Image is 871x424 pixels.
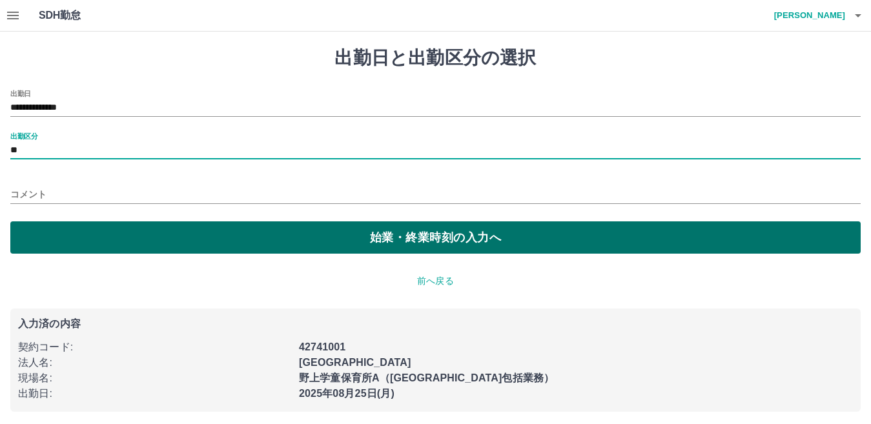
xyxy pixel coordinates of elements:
b: 42741001 [299,341,345,352]
p: 前へ戻る [10,274,861,288]
h1: 出勤日と出勤区分の選択 [10,47,861,69]
p: 出勤日 : [18,386,291,401]
button: 始業・終業時刻の入力へ [10,221,861,254]
b: 2025年08月25日(月) [299,388,395,399]
p: 現場名 : [18,370,291,386]
label: 出勤日 [10,88,31,98]
b: 野上学童保育所A（[GEOGRAPHIC_DATA]包括業務） [299,372,554,383]
p: 契約コード : [18,339,291,355]
p: 法人名 : [18,355,291,370]
p: 入力済の内容 [18,319,853,329]
label: 出勤区分 [10,131,37,141]
b: [GEOGRAPHIC_DATA] [299,357,411,368]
